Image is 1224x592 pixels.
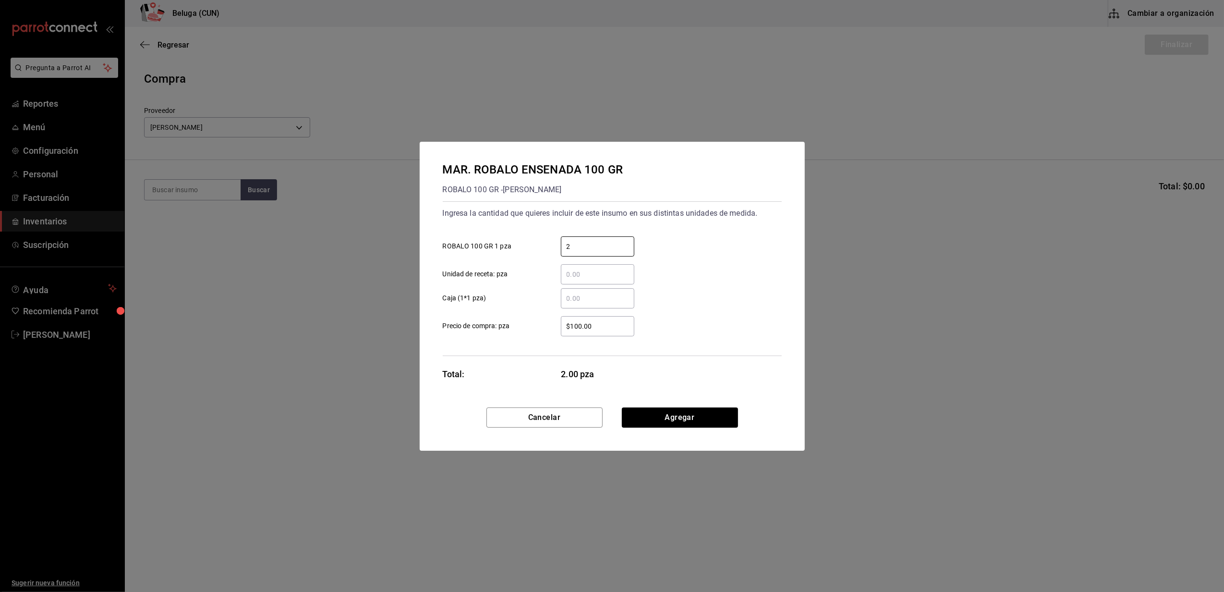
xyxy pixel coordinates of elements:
span: ROBALO 100 GR 1 pza [443,241,512,251]
div: MAR. ROBALO ENSENADA 100 GR [443,161,623,178]
span: Precio de compra: pza [443,321,510,331]
input: Unidad de receta: pza [561,269,634,280]
button: Cancelar [486,407,603,428]
button: Agregar [622,407,738,428]
div: Total: [443,368,465,381]
span: Unidad de receta: pza [443,269,508,279]
input: ROBALO 100 GR 1 pza [561,241,634,252]
div: ROBALO 100 GR - [PERSON_NAME] [443,182,623,197]
div: Ingresa la cantidad que quieres incluir de este insumo en sus distintas unidades de medida. [443,206,782,221]
span: 2.00 pza [561,368,635,381]
input: Precio de compra: pza [561,321,634,332]
input: Caja (1*1 pza) [561,293,634,304]
span: Caja (1*1 pza) [443,293,486,303]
